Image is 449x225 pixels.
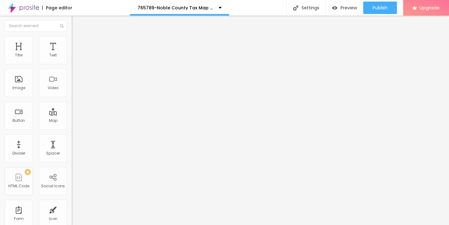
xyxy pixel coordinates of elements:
[373,5,388,10] span: Publish
[138,6,214,10] p: 765789-Noble County Tax Map Department
[15,53,22,57] div: Title
[326,2,363,14] button: Preview
[5,20,67,31] input: Search element
[293,5,298,11] img: Icone
[12,151,25,156] div: Divider
[49,217,57,221] div: Icon
[363,2,397,14] button: Publish
[12,118,25,123] div: Button
[41,184,65,188] div: Social Icons
[49,53,57,57] div: Text
[49,118,57,123] div: Map
[48,86,59,90] div: Video
[46,151,60,156] div: Spacer
[340,5,357,10] span: Preview
[42,6,72,10] div: Page editor
[14,217,24,221] div: Form
[332,5,337,11] img: view-1.svg
[419,5,440,10] span: Upgrade
[8,184,29,188] div: HTML Code
[60,24,64,28] img: Icone
[12,86,25,90] div: Image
